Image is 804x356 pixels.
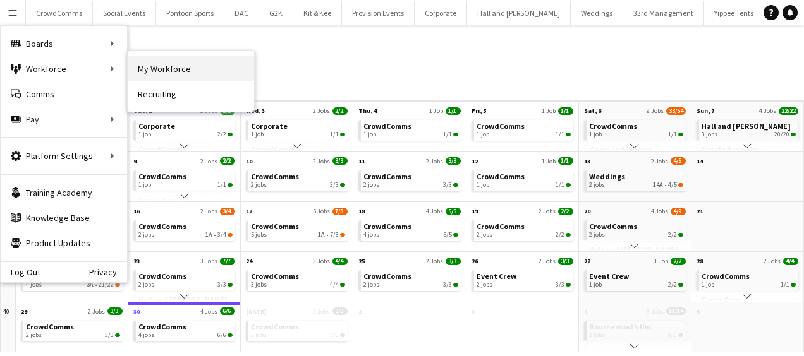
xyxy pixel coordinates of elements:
[156,1,224,25] button: Pontoon Sports
[472,107,486,115] span: Fri, 5
[340,283,345,287] span: 4/4
[340,333,345,337] span: 3/3
[589,270,683,288] a: Event Crew1 job2/2
[558,157,573,165] span: 1/1
[220,258,235,265] span: 7/7
[246,107,265,115] span: Wed, 3
[671,157,686,165] span: 4/5
[138,322,186,331] span: CrowdComms
[246,307,266,316] span: [DATE]
[363,131,376,138] span: 1 job
[138,331,154,339] span: 4 jobs
[228,233,233,237] span: 3/4
[128,81,254,107] a: Recruiting
[313,157,330,165] span: 2 Jobs
[363,172,411,181] span: CrowdComms
[251,321,345,339] a: CrowdComms2 jobs3/3
[589,181,683,189] div: •
[589,170,683,189] a: Weddings2 jobs14A•4/5
[666,107,686,115] span: 33/54
[453,183,458,187] span: 3/3
[477,271,516,281] span: Event Crew
[87,281,94,288] span: 3A
[477,270,571,288] a: Event Crew2 jobs3/3
[702,121,791,131] span: Hall and Woodhouse
[477,222,525,231] span: CrowdComms
[342,1,415,25] button: Provision Events
[671,258,686,265] span: 2/2
[251,220,345,239] a: CrowdComms5 jobs1A•7/8
[251,271,299,281] span: CrowdComms
[26,281,120,288] div: •
[584,207,590,215] span: 20
[358,157,365,165] span: 11
[697,307,700,316] span: 5
[477,281,492,288] span: 2 jobs
[220,208,235,215] span: 3/4
[313,107,330,115] span: 2 Jobs
[228,183,233,187] span: 1/1
[138,321,233,339] a: CrowdComms4 jobs6/6
[774,131,789,138] span: 20/20
[138,220,233,239] a: CrowdComms2 jobs1A•3/4
[477,181,489,189] span: 1 job
[472,207,478,215] span: 19
[228,333,233,337] span: 6/6
[446,208,461,215] span: 5/5
[678,133,683,136] span: 1/1
[340,183,345,187] span: 3/3
[363,170,458,189] a: CrowdComms2 jobs3/3
[217,331,226,339] span: 6/6
[589,220,683,239] a: CrowdComms2 jobs2/2
[363,121,411,131] span: CrowdComms
[138,231,233,239] div: •
[1,31,127,56] div: Boards
[443,281,452,288] span: 3/3
[477,172,525,181] span: CrowdComms
[133,157,137,165] span: 9
[293,1,342,25] button: Kit & Kee
[93,1,156,25] button: Social Events
[251,322,299,331] span: CrowdComms
[363,222,411,231] span: CrowdComms
[200,307,217,316] span: 4 Jobs
[453,233,458,237] span: 5/5
[426,157,443,165] span: 2 Jobs
[589,120,683,138] a: CrowdComms1 job1/1
[363,181,379,189] span: 2 jobs
[340,233,345,237] span: 7/8
[313,307,330,316] span: 2 Jobs
[138,170,233,189] a: CrowdComms1 job1/1
[584,307,587,316] span: 4
[138,181,151,189] span: 1 job
[702,281,714,288] span: 1 job
[228,283,233,287] span: 3/3
[251,172,299,181] span: CrowdComms
[138,131,151,138] span: 1 job
[26,281,42,288] span: 4 jobs
[138,120,233,138] a: Corporate1 job2/2
[88,307,105,316] span: 2 Jobs
[668,181,677,189] span: 4/5
[358,257,365,265] span: 25
[138,172,186,181] span: CrowdComms
[443,231,452,239] span: 5/5
[446,107,461,115] span: 1/1
[558,208,573,215] span: 2/2
[138,271,186,281] span: CrowdComms
[259,1,293,25] button: G2K
[363,281,379,288] span: 2 jobs
[697,207,703,215] span: 21
[647,307,664,316] span: 3 Jobs
[472,307,475,316] span: 3
[1,302,16,352] div: 40
[589,172,625,181] span: Weddings
[330,131,339,138] span: 1/1
[330,231,339,239] span: 7/8
[1,180,127,205] a: Training Academy
[704,1,764,25] button: Yippee Tents
[589,121,637,131] span: CrowdComms
[1,81,127,107] a: Comms
[589,322,652,331] span: Bournemouth Uni
[330,281,339,288] span: 4/4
